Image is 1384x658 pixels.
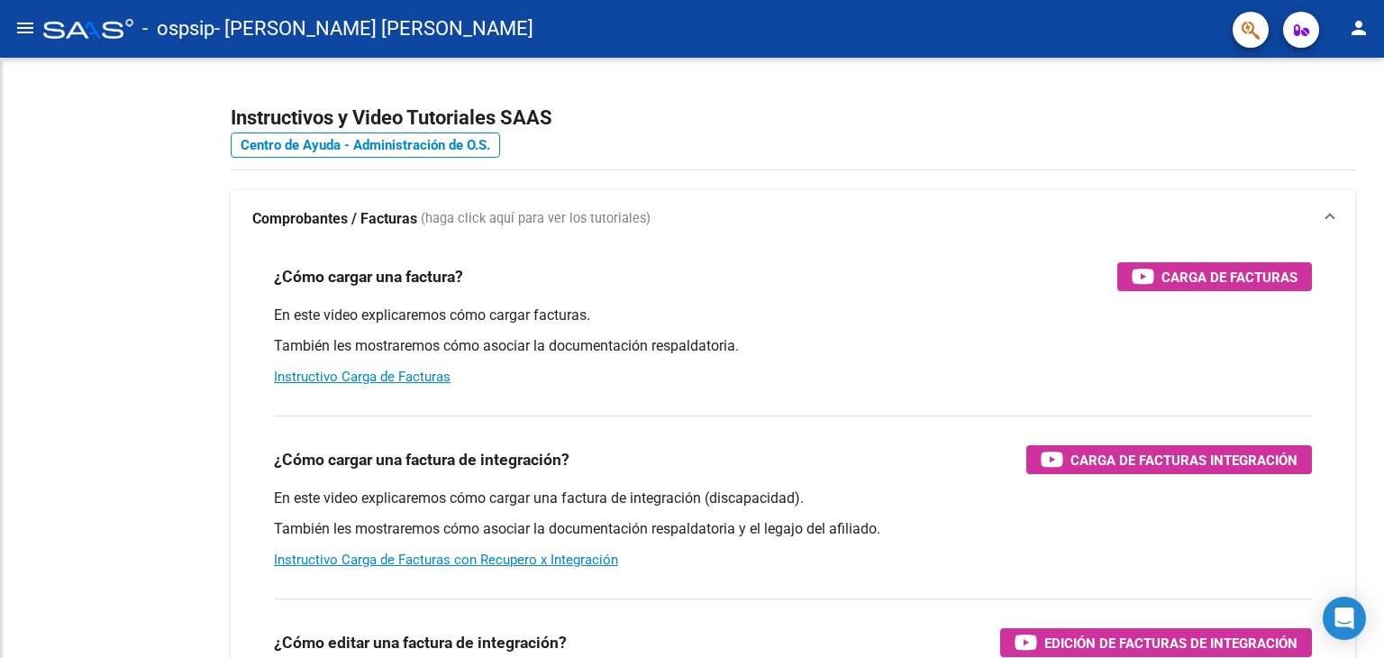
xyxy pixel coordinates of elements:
mat-icon: person [1348,17,1370,39]
h3: ¿Cómo cargar una factura? [274,264,463,289]
h2: Instructivos y Video Tutoriales SAAS [231,101,1355,135]
p: También les mostraremos cómo asociar la documentación respaldatoria. [274,336,1312,356]
button: Carga de Facturas [1117,262,1312,291]
h3: ¿Cómo cargar una factura de integración? [274,447,569,472]
strong: Comprobantes / Facturas [252,209,417,229]
p: En este video explicaremos cómo cargar facturas. [274,306,1312,325]
mat-expansion-panel-header: Comprobantes / Facturas (haga click aquí para ver los tutoriales) [231,190,1355,248]
h3: ¿Cómo editar una factura de integración? [274,630,567,655]
span: Carga de Facturas [1161,266,1297,288]
div: Open Intercom Messenger [1323,597,1366,640]
p: También les mostraremos cómo asociar la documentación respaldatoria y el legajo del afiliado. [274,519,1312,539]
span: (haga click aquí para ver los tutoriales) [421,209,651,229]
a: Centro de Ayuda - Administración de O.S. [231,133,500,158]
p: En este video explicaremos cómo cargar una factura de integración (discapacidad). [274,489,1312,508]
span: Edición de Facturas de integración [1044,632,1297,654]
button: Edición de Facturas de integración [1000,628,1312,657]
span: - ospsip [142,9,214,49]
span: - [PERSON_NAME] [PERSON_NAME] [214,9,533,49]
a: Instructivo Carga de Facturas con Recupero x Integración [274,552,618,568]
span: Carga de Facturas Integración [1070,449,1297,471]
mat-icon: menu [14,17,36,39]
a: Instructivo Carga de Facturas [274,369,451,385]
button: Carga de Facturas Integración [1026,445,1312,474]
